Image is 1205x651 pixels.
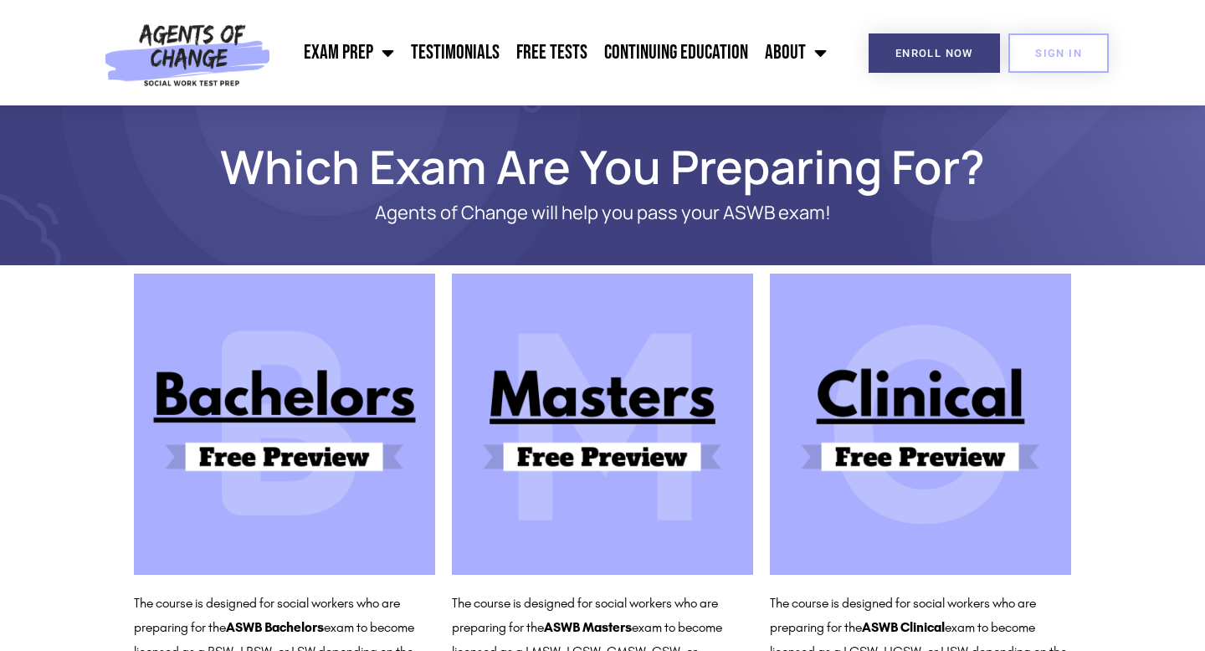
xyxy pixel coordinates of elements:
a: Free Tests [508,32,596,74]
nav: Menu [279,32,836,74]
a: Testimonials [403,32,508,74]
a: About [756,32,835,74]
a: Enroll Now [869,33,1000,73]
span: Enroll Now [895,48,973,59]
b: ASWB Bachelors [226,619,324,635]
a: Exam Prep [295,32,403,74]
b: ASWB Clinical [862,619,945,635]
a: SIGN IN [1008,33,1109,73]
h1: Which Exam Are You Preparing For? [126,147,1079,186]
span: SIGN IN [1035,48,1082,59]
b: ASWB Masters [544,619,632,635]
p: Agents of Change will help you pass your ASWB exam! [192,202,1013,223]
a: Continuing Education [596,32,756,74]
